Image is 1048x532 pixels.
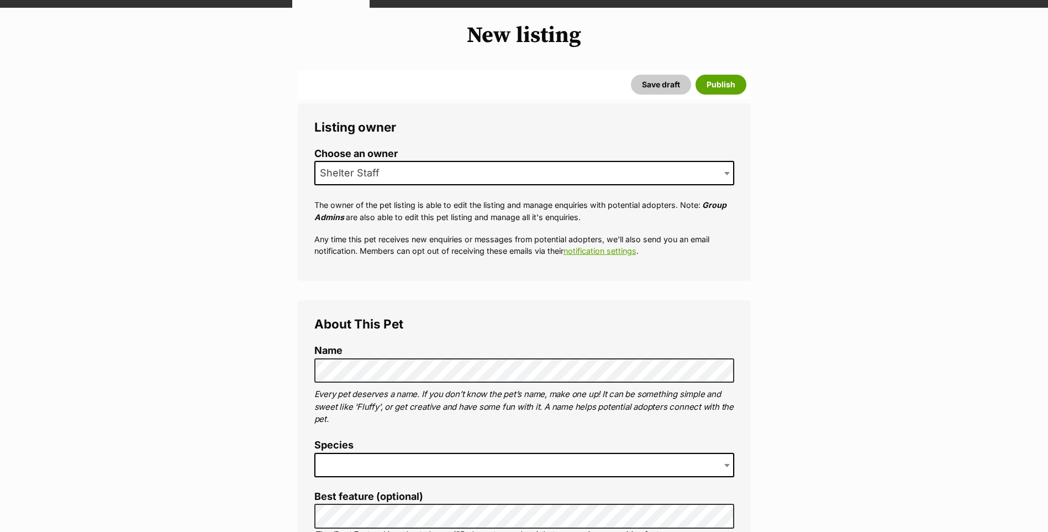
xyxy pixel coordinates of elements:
label: Species [314,440,734,451]
span: Shelter Staff [315,165,391,181]
label: Choose an owner [314,148,734,160]
label: Name [314,345,734,357]
p: The owner of the pet listing is able to edit the listing and manage enquiries with potential adop... [314,199,734,223]
span: About This Pet [314,316,403,331]
em: Group Admins [314,200,726,221]
label: Best feature (optional) [314,491,734,503]
p: Any time this pet receives new enquiries or messages from potential adopters, we'll also send you... [314,233,734,257]
p: Every pet deserves a name. If you don’t know the pet’s name, make one up! It can be something sim... [314,388,734,426]
span: Shelter Staff [314,161,734,185]
a: notification settings [564,246,636,255]
button: Save draft [631,75,691,95]
span: Listing owner [314,119,396,134]
button: Publish [696,75,746,95]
